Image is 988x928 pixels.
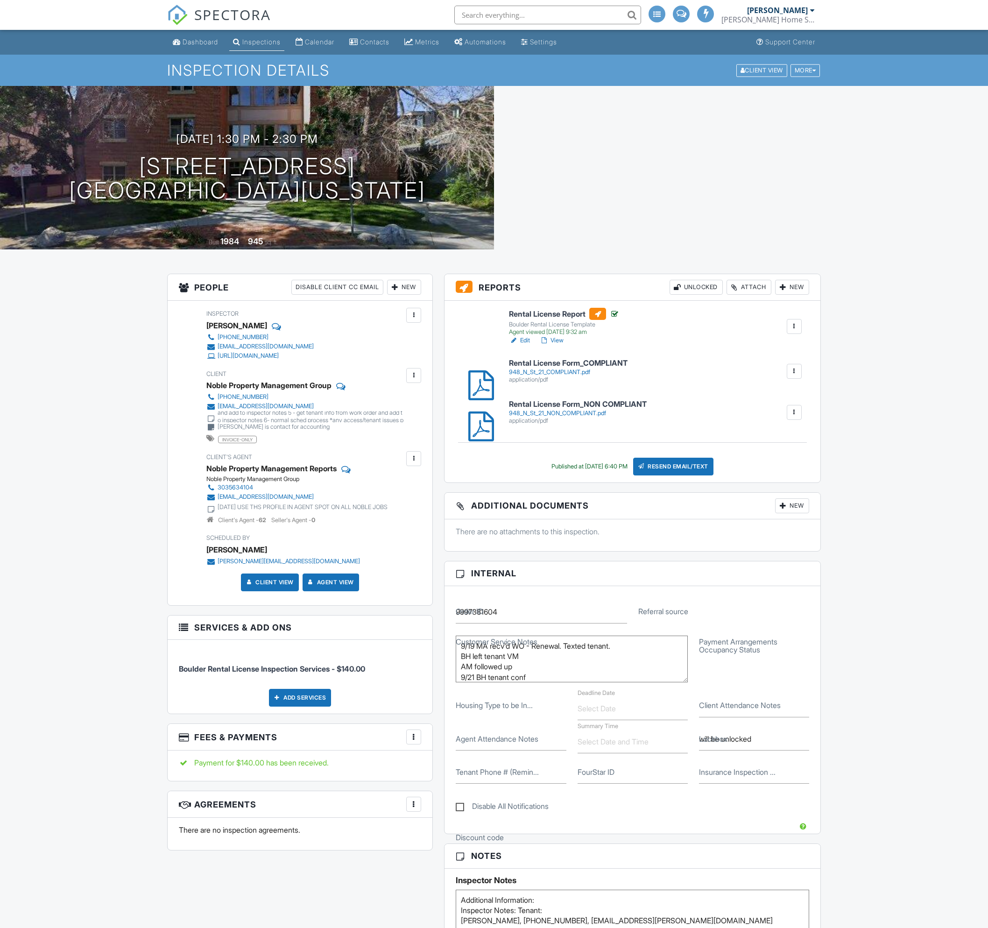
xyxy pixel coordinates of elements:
a: View [539,336,564,345]
a: Automations (Advanced) [451,34,510,51]
label: Payment Arrangements [699,637,777,647]
strong: 62 [259,517,266,524]
span: Client's Agent [206,453,252,460]
a: [EMAIL_ADDRESS][DOMAIN_NAME] [206,342,314,351]
span: Boulder Rental License Inspection Services - $140.00 [179,664,365,673]
h5: Inspector Notes [456,876,809,885]
label: Deadline Date [578,689,615,696]
label: Disable All Notifications [456,802,549,814]
p: There are no attachments to this inspection. [456,526,809,537]
div: [URL][DOMAIN_NAME] [218,352,279,360]
input: Insurance Inspection Items [699,761,809,784]
div: Disable Client CC Email [291,280,383,295]
label: Lockbox [699,734,727,744]
li: Service: Boulder Rental License Inspection Services [179,647,421,681]
div: [PHONE_NUMBER] [218,333,268,341]
a: [PERSON_NAME][EMAIL_ADDRESS][DOMAIN_NAME] [206,557,360,566]
a: [EMAIL_ADDRESS][DOMAIN_NAME] [206,492,388,502]
div: Dashboard [183,38,218,46]
h1: Inspection Details [167,62,821,78]
a: Calendar [292,34,338,51]
div: 948_N_St_21_COMPLIANT.pdf [509,368,628,376]
input: FourStar ID [578,761,688,784]
a: Client View [244,578,294,587]
h3: People [168,274,432,301]
div: [PERSON_NAME] is contact for accounting [218,423,330,431]
a: Settings [517,34,561,51]
div: Support Center [765,38,815,46]
input: Summary Time [578,730,688,753]
a: Dashboard [169,34,222,51]
a: SPECTORA [167,13,271,32]
label: Agent Attendance Notes [456,734,538,744]
a: Contacts [346,34,393,51]
div: Published at [DATE] 6:40 PM [551,463,628,470]
a: [EMAIL_ADDRESS][DOMAIN_NAME] [206,402,404,411]
h1: [STREET_ADDRESS] [GEOGRAPHIC_DATA][US_STATE] [69,154,425,204]
h3: Internal [445,561,820,586]
input: Tenant Phone # (Reminder) [456,761,566,784]
div: 948_N_St_21_NON_COMPLIANT.pdf [509,410,647,417]
a: [URL][DOMAIN_NAME] [206,351,314,361]
a: Noble Property Management Reports [206,461,337,475]
div: 945 [248,236,263,246]
span: invoice-only [218,436,257,443]
h3: Additional Documents [445,493,820,519]
div: [PERSON_NAME] [206,319,267,333]
span: Client [206,370,226,377]
span: SPECTORA [194,5,271,24]
a: Rental License Form_COMPLIANT 948_N_St_21_COMPLIANT.pdf application/pdf [509,359,628,383]
label: Referral source [638,606,688,616]
div: New [387,280,421,295]
div: Unlocked [670,280,723,295]
div: Calendar [305,38,334,46]
input: Deadline Date [578,697,688,720]
div: Noble Property Management Group [206,378,332,392]
div: application/pdf [509,417,647,425]
div: [EMAIL_ADDRESS][DOMAIN_NAME] [218,343,314,350]
a: Client View [735,66,790,73]
span: Scheduled By [206,534,250,541]
div: Boulder Rental License Template [509,321,619,328]
div: 3035634104 [218,484,253,491]
div: [EMAIL_ADDRESS][DOMAIN_NAME] [218,493,314,501]
div: [PHONE_NUMBER] [218,393,268,401]
a: 3035634104 [206,483,388,492]
input: Agent Attendance Notes [456,728,566,751]
label: Order ID [456,606,483,616]
label: Customer Service Notes [456,637,537,647]
div: Resend Email/Text [633,458,713,475]
div: [PERSON_NAME] [206,543,267,557]
h3: Reports [445,274,820,301]
h6: Rental License Form_COMPLIANT [509,359,628,368]
div: Metrics [415,38,439,46]
a: Support Center [753,34,819,51]
a: [PHONE_NUMBER] [206,392,404,402]
div: New [775,498,809,513]
div: Attach [727,280,771,295]
a: [PHONE_NUMBER] [206,333,314,342]
div: Add Services [269,689,331,707]
div: Noble Property Management Group [206,475,395,483]
span: Client's Agent - [218,517,268,524]
input: Search everything... [454,6,641,24]
a: Rental License Report Boulder Rental License Template Agent viewed [DATE] 9:32 am [509,308,619,336]
img: The Best Home Inspection Software - Spectora [167,5,188,25]
span: sq. ft. [265,239,278,246]
div: application/pdf [509,376,628,383]
h6: Rental License Form_NON COMPLIANT [509,400,647,409]
a: Metrics [401,34,443,51]
label: Client Attendance Notes [699,700,781,710]
a: Edit [509,336,530,345]
input: Client Attendance Notes [699,694,809,717]
h3: Fees & Payments [168,724,432,751]
span: Seller's Agent - [271,517,315,524]
div: Automations [465,38,506,46]
label: FourStar ID [578,767,614,777]
h3: Agreements [168,791,432,818]
div: [EMAIL_ADDRESS][DOMAIN_NAME] [218,403,314,410]
div: [PERSON_NAME][EMAIL_ADDRESS][DOMAIN_NAME] [218,558,360,565]
span: Built [209,239,219,246]
label: Discount code [456,832,504,843]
